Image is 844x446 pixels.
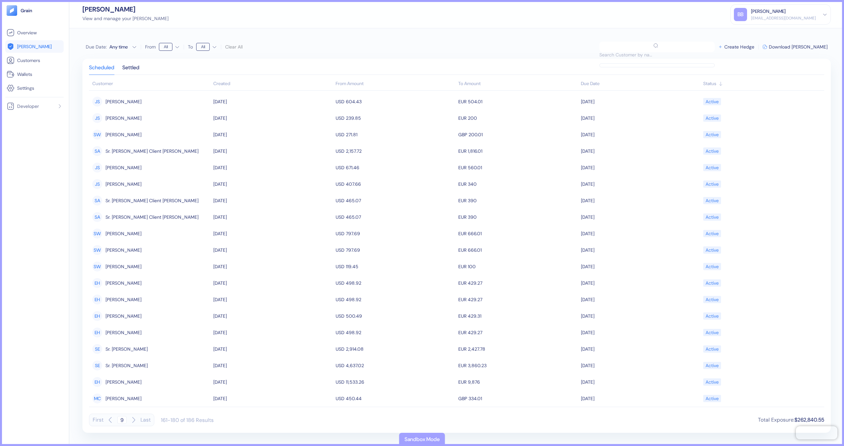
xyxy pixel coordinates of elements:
[212,209,334,225] td: [DATE]
[86,44,107,50] span: Due Date :
[92,311,102,321] div: EH
[457,126,579,143] td: GBP 200.01
[724,45,754,49] span: Create Hedge
[579,176,702,192] td: [DATE]
[579,209,702,225] td: [DATE]
[734,8,747,21] div: BB
[457,374,579,390] td: EUR 9,876
[457,143,579,159] td: EUR 1,816.01
[334,209,457,225] td: USD 465.07
[751,8,786,15] div: [PERSON_NAME]
[706,393,719,404] div: Active
[92,328,102,337] div: EH
[795,416,824,423] span: $262,840.55
[457,93,579,110] td: EUR 504.01
[161,417,214,424] div: 161-180 of 186 Results
[718,45,754,49] button: Create Hedge
[769,45,828,49] span: Download [PERSON_NAME]
[579,390,702,407] td: [DATE]
[105,228,141,239] span: Sheri Weiss
[334,242,457,258] td: USD 797.69
[579,126,702,143] td: [DATE]
[334,78,457,91] th: From Amount
[17,85,34,91] span: Settings
[212,341,334,357] td: [DATE]
[334,192,457,209] td: USD 465.07
[188,45,193,49] label: To
[706,195,719,206] div: Active
[457,225,579,242] td: EUR 666.01
[405,435,440,443] div: Sandbox Mode
[706,228,719,239] div: Active
[457,78,579,91] th: To Amount
[334,341,457,357] td: USD 2,914.08
[105,360,148,371] span: Sr. Elier Perez
[92,295,102,304] div: EH
[92,377,102,387] div: EH
[579,341,702,357] td: [DATE]
[212,291,334,308] td: [DATE]
[579,258,702,275] td: [DATE]
[334,390,457,407] td: USD 450.44
[105,294,141,305] span: Erica Harnett
[706,277,719,289] div: Active
[706,178,719,190] div: Active
[457,110,579,126] td: EUR 200
[212,390,334,407] td: [DATE]
[105,112,141,124] span: Jenny Savage
[706,310,719,322] div: Active
[334,143,457,159] td: USD 2,157.72
[105,244,141,256] span: Sheri Weiss
[334,291,457,308] td: USD 498.92
[17,103,39,110] span: Developer
[579,110,702,126] td: [DATE]
[92,394,102,403] div: MC
[212,324,334,341] td: [DATE]
[706,376,719,388] div: Active
[579,93,702,110] td: [DATE]
[212,275,334,291] td: [DATE]
[212,176,334,192] td: [DATE]
[92,97,102,107] div: JS
[457,357,579,374] td: EUR 3,860.23
[457,176,579,192] td: EUR 340
[105,129,141,140] span: Sheri Weiss
[579,308,702,324] td: [DATE]
[706,294,719,305] div: Active
[105,96,141,107] span: Jenny Savage
[86,44,137,50] button: Due Date:Any time
[579,143,702,159] td: [DATE]
[92,229,102,239] div: SW
[706,327,719,338] div: Active
[105,195,198,206] span: Sr. Alejandro Client Perez
[82,15,168,22] div: View and manage your [PERSON_NAME]
[706,343,719,355] div: Active
[796,426,837,439] iframe: Chatra live chat
[457,258,579,275] td: EUR 100
[706,145,719,157] div: Active
[105,327,141,338] span: Erica Harnett
[109,44,129,50] div: Any time
[122,65,139,75] div: Settled
[457,308,579,324] td: EUR 429.31
[92,361,102,370] div: SE
[457,390,579,407] td: GBP 334.01
[92,146,102,156] div: SA
[212,143,334,159] td: [DATE]
[93,414,104,426] button: First
[7,70,62,78] a: Wallets
[105,277,141,289] span: Erica Harnett
[706,261,719,272] div: Active
[579,357,702,374] td: [DATE]
[758,416,824,424] div: Total Exposure :
[763,45,828,49] button: Download [PERSON_NAME]
[579,275,702,291] td: [DATE]
[105,178,141,190] span: Jenny Savage
[457,209,579,225] td: EUR 390
[706,129,719,140] div: Active
[457,291,579,308] td: EUR 429.27
[212,110,334,126] td: [DATE]
[212,308,334,324] td: [DATE]
[17,57,40,64] span: Customers
[140,414,151,426] button: Last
